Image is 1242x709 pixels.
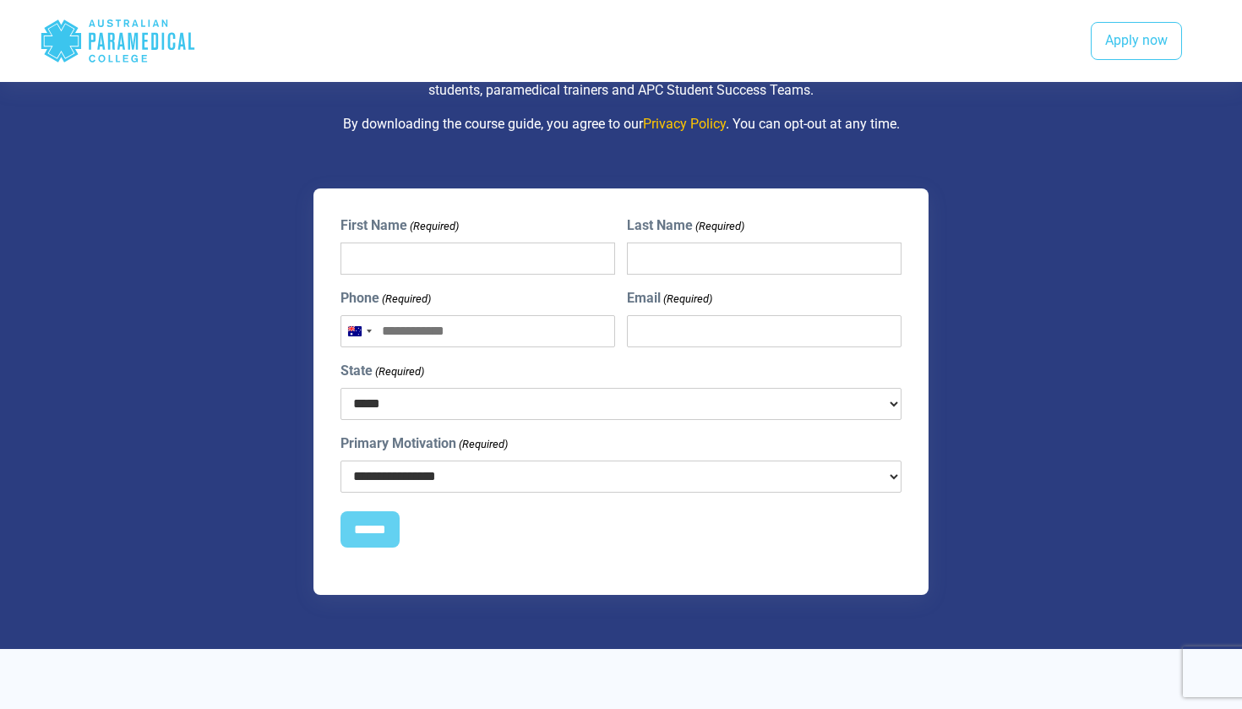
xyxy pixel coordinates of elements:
span: (Required) [458,436,509,453]
a: Privacy Policy [643,116,726,132]
p: By downloading the course guide, you agree to our . You can opt-out at any time. [127,114,1115,134]
label: Primary Motivation [340,434,508,454]
a: Apply now [1091,22,1182,61]
label: Last Name [627,215,744,236]
span: (Required) [662,291,712,308]
span: (Required) [694,218,744,235]
button: Selected country [341,316,377,346]
label: Email [627,288,712,308]
label: State [340,361,424,381]
div: Australian Paramedical College [40,14,196,68]
label: First Name [340,215,459,236]
span: (Required) [381,291,432,308]
span: (Required) [374,363,425,380]
span: (Required) [409,218,460,235]
label: Phone [340,288,431,308]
